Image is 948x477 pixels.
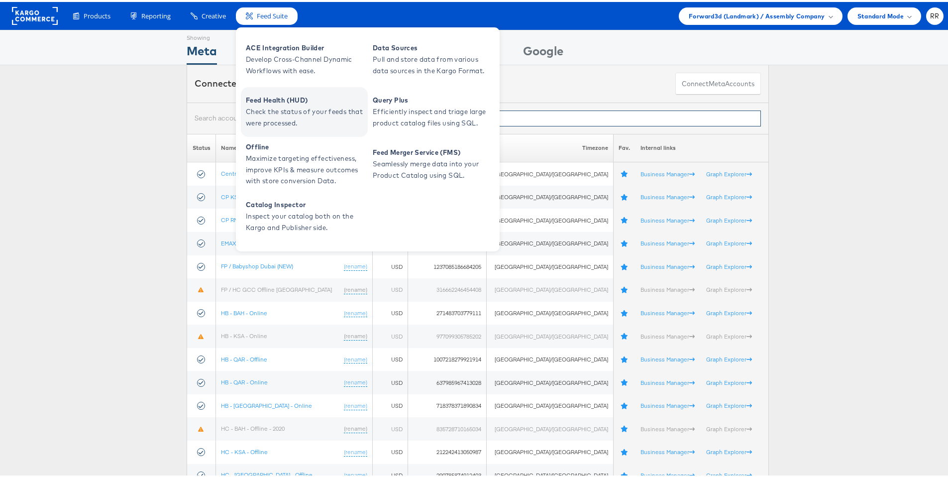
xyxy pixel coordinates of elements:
a: (rename) [344,354,367,362]
span: Inspect your catalog both on the Kargo and Publisher side. [246,209,365,232]
a: Business Manager [640,331,695,338]
span: meta [709,77,725,87]
a: Feed Health (HUD) Check the status of your feeds that were processed. [241,85,368,135]
a: Business Manager [640,377,695,384]
a: Graph Explorer [706,331,752,338]
a: (rename) [344,260,367,269]
a: HB - KSA - Online [221,330,267,338]
span: Pull and store data from various data sources in the Kargo Format. [373,52,492,75]
td: [GEOGRAPHIC_DATA]/[GEOGRAPHIC_DATA] [486,439,613,462]
span: Products [84,9,110,19]
th: Name [216,132,372,160]
td: 1007218279921914 [408,346,487,369]
td: USD [372,369,408,392]
a: HB - [GEOGRAPHIC_DATA] - Online [221,400,312,407]
a: Business Manager [640,354,695,361]
td: [GEOGRAPHIC_DATA]/[GEOGRAPHIC_DATA] [486,346,613,369]
a: Data Sources Pull and store data from various data sources in the Kargo Format. [368,33,495,83]
a: Graph Explorer [706,215,752,222]
td: [GEOGRAPHIC_DATA]/[GEOGRAPHIC_DATA] [486,253,613,277]
a: Business Manager [640,215,695,222]
a: Graph Explorer [706,446,752,454]
span: Catalog Inspector [246,197,365,209]
a: Graph Explorer [706,470,752,477]
a: Graph Explorer [706,354,752,361]
a: (rename) [344,284,367,292]
a: (rename) [344,376,367,385]
td: 637985967413028 [408,369,487,392]
td: USD [372,415,408,439]
span: Feed Merger Service (FMS) [373,145,492,156]
th: Timezone [486,132,613,160]
span: Develop Cross-Channel Dynamic Workflows with ease. [246,52,365,75]
td: USD [372,276,408,300]
td: [GEOGRAPHIC_DATA]/[GEOGRAPHIC_DATA] [486,276,613,300]
a: Business Manager [640,168,695,176]
a: Graph Explorer [706,400,752,407]
a: HB - BAH - Online [221,307,267,315]
td: USD [372,323,408,346]
span: Feed Suite [257,9,288,19]
a: Business Manager [640,423,695,431]
a: Graph Explorer [706,284,752,291]
td: 977099305785202 [408,323,487,346]
button: ConnectmetaAccounts [675,71,761,93]
span: Efficiently inspect and triage large product catalog files using SQL. [373,104,492,127]
td: 316662246454408 [408,276,487,300]
span: RR [930,11,940,17]
a: CP RNA - Pan Arab F3D [221,214,281,222]
span: Standard Mode [857,9,904,19]
span: ACE Integration Builder [246,40,365,52]
a: Business Manager [640,307,695,315]
a: Business Manager [640,238,695,245]
td: 835728710165034 [408,415,487,439]
span: Seamlessly merge data into your Product Catalog using SQL. [373,156,492,179]
a: Centrepoint Offline - [GEOGRAPHIC_DATA] [221,168,333,175]
a: FP / Babyshop Dubai (NEW) [221,260,293,268]
th: Status [187,132,216,160]
a: Graph Explorer [706,261,752,268]
td: 271483703779111 [408,300,487,323]
a: Graph Explorer [706,191,752,199]
span: Maximize targeting effectiveness, improve KPIs & measure outcomes with store conversion Data. [246,151,365,185]
td: [GEOGRAPHIC_DATA]/[GEOGRAPHIC_DATA] [486,415,613,439]
a: HC - BAH - Offline - 2020 [221,423,285,430]
a: Graph Explorer [706,377,752,384]
td: [GEOGRAPHIC_DATA]/[GEOGRAPHIC_DATA] [486,184,613,207]
td: [GEOGRAPHIC_DATA]/[GEOGRAPHIC_DATA] [486,300,613,323]
input: Filter [260,109,761,124]
a: Catalog Inspector Inspect your catalog both on the Kargo and Publisher side. [241,190,368,239]
a: Graph Explorer [706,238,752,245]
a: Query Plus Efficiently inspect and triage large product catalog files using SQL. [368,85,495,135]
a: Business Manager [640,446,695,454]
a: HC - KSA - Offline [221,446,268,454]
a: Business Manager [640,400,695,407]
td: USD [372,392,408,416]
a: Graph Explorer [706,423,752,431]
a: (rename) [344,330,367,339]
a: Business Manager [640,261,695,268]
a: HB - QAR - Online [221,376,268,384]
span: Feed Health (HUD) [246,93,365,104]
td: 1237085186684205 [408,253,487,277]
a: (rename) [344,423,367,431]
a: Graph Explorer [706,168,752,176]
a: Offline Maximize targeting effectiveness, improve KPIs & measure outcomes with store conversion D... [241,137,368,187]
span: Offline [246,139,365,151]
a: Feed Merger Service (FMS) Seamlessly merge data into your Product Catalog using SQL. [368,137,495,187]
a: HC - [GEOGRAPHIC_DATA] - Offline [221,469,313,477]
div: Google [523,40,563,63]
div: Meta [187,40,217,63]
a: HB - QAR - Offline [221,354,267,361]
td: [GEOGRAPHIC_DATA]/[GEOGRAPHIC_DATA] [486,160,613,184]
span: Creative [202,9,226,19]
a: Business Manager [640,284,695,291]
td: 718378371890834 [408,392,487,416]
td: USD [372,439,408,462]
a: Business Manager [640,470,695,477]
div: Connected accounts [195,75,304,88]
td: [GEOGRAPHIC_DATA]/[GEOGRAPHIC_DATA] [486,392,613,416]
a: CP KSA Pan Arab F3D [221,191,278,199]
a: ACE Integration Builder Develop Cross-Channel Dynamic Workflows with ease. [241,33,368,83]
td: [GEOGRAPHIC_DATA]/[GEOGRAPHIC_DATA] [486,230,613,253]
